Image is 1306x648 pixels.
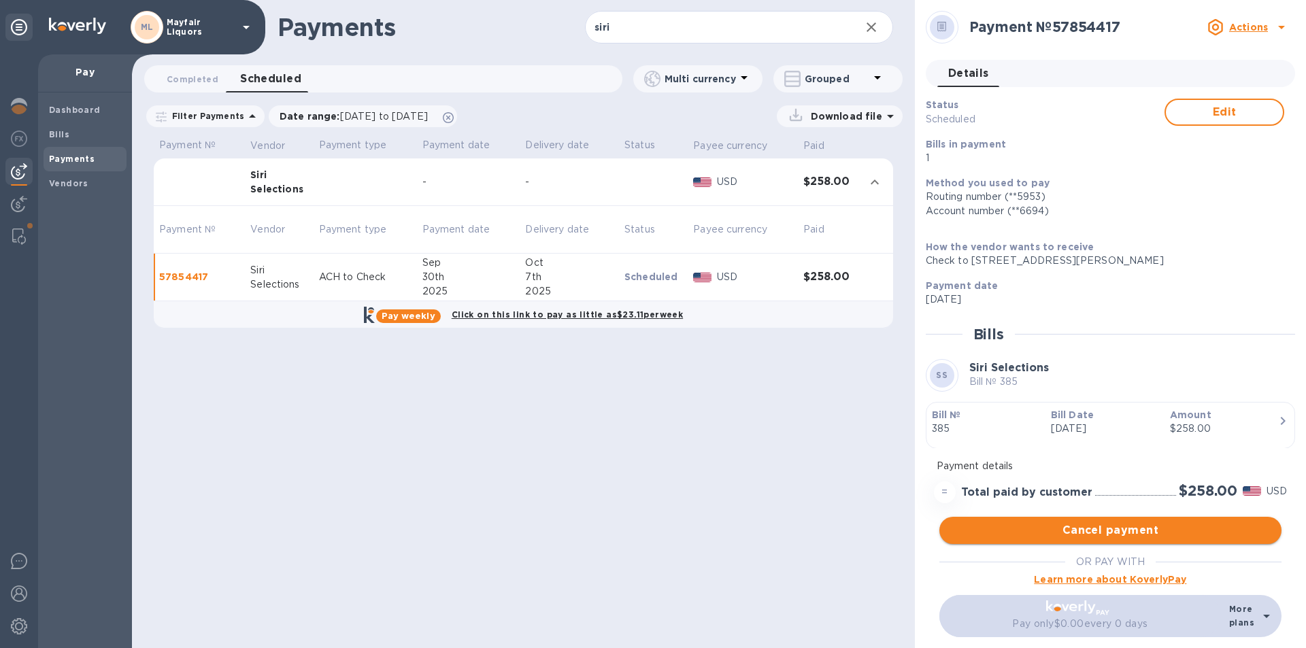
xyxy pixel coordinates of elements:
[422,138,515,152] p: Payment date
[1170,422,1278,436] div: $258.00
[525,256,614,270] div: Oct
[250,139,285,153] p: Vendor
[805,109,882,123] p: Download file
[1051,409,1094,420] b: Bill Date
[693,177,711,187] img: USD
[422,222,508,237] span: Payment date
[926,177,1050,188] b: Method you used to pay
[934,481,956,503] div: =
[422,270,515,284] div: 30th
[319,222,405,237] span: Payment type
[1179,482,1237,499] h2: $258.00
[250,168,307,182] div: Siri
[452,309,683,320] b: Click on this link to pay as little as $23.11 per week
[382,311,435,321] b: Pay weekly
[319,222,387,237] p: Payment type
[525,222,607,237] span: Delivery date
[167,110,244,122] p: Filter Payments
[926,241,1094,252] b: How the vendor wants to receive
[926,112,1165,126] p: Scheduled
[1229,22,1268,33] u: Actions
[1165,99,1284,126] button: Edit
[932,409,961,420] b: Bill №
[693,139,785,153] span: Payee currency
[159,222,233,237] span: Payment №
[926,190,1284,204] div: Routing number (**5953)
[939,573,1282,586] p: Learn more about KoverlyPay
[969,18,1202,35] h2: Payment № 57854417
[49,178,88,188] b: Vendors
[805,72,869,86] p: Grouped
[803,222,824,237] p: Paid
[950,522,1271,539] span: Cancel payment
[969,361,1049,374] b: Siri Selections
[693,139,767,153] p: Payee currency
[717,175,792,189] p: USD
[141,22,154,32] b: ML
[422,284,515,299] div: 2025
[926,292,1284,307] p: [DATE]
[1229,602,1254,616] div: More
[159,138,239,152] p: Payment №
[5,14,33,41] div: Unpin categories
[693,273,711,282] img: USD
[865,172,885,192] button: expand row
[1243,486,1261,496] img: USD
[250,139,303,153] span: Vendor
[624,138,682,152] p: Status
[250,222,303,237] span: Vendor
[665,72,736,86] p: Multi currency
[1051,422,1159,436] p: [DATE]
[624,222,673,237] span: Status
[973,326,1004,343] h2: Bills
[926,280,999,291] b: Payment date
[1229,616,1254,630] div: plans
[525,138,614,152] p: Delivery date
[422,222,490,237] p: Payment date
[278,13,585,41] h1: Payments
[961,486,1092,499] h3: Total paid by customer
[969,375,1049,389] p: Bill № 385
[693,222,767,237] p: Payee currency
[525,270,614,284] div: 7th
[240,69,301,88] span: Scheduled
[49,105,101,115] b: Dashboard
[319,138,412,152] p: Payment type
[693,222,785,237] span: Payee currency
[926,204,1284,218] div: Account number (**6694)
[926,99,959,110] b: Status
[803,271,854,284] h3: $258.00
[717,270,792,284] p: USD
[11,131,27,147] img: Foreign exchange
[926,254,1284,268] div: Check to [STREET_ADDRESS][PERSON_NAME]
[1076,555,1145,569] p: OR PAY WITH
[926,402,1295,449] button: Bill №385Bill Date[DATE]Amount$258.00
[525,284,614,299] div: 2025
[49,154,95,164] b: Payments
[926,139,1006,150] b: Bills in payment
[1267,484,1287,498] p: USD
[926,151,1284,165] p: 1
[269,105,457,127] div: Date range:[DATE] to [DATE]
[49,65,121,79] p: Pay
[159,222,216,237] p: Payment №
[948,64,989,83] span: Details
[49,129,69,139] b: Bills
[250,277,307,292] div: Selections
[803,139,842,153] span: Paid
[936,370,948,380] b: SS
[1177,104,1272,120] span: Edit
[422,175,515,189] div: -
[525,175,614,189] div: -
[280,109,435,123] p: Date range :
[525,222,589,237] p: Delivery date
[250,263,307,277] div: Siri
[1170,409,1211,420] b: Amount
[624,222,655,237] p: Status
[250,182,307,196] div: Selections
[49,18,106,34] img: Logo
[167,72,218,86] span: Completed
[803,222,842,237] span: Paid
[624,270,682,284] p: Scheduled
[803,139,824,153] p: Paid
